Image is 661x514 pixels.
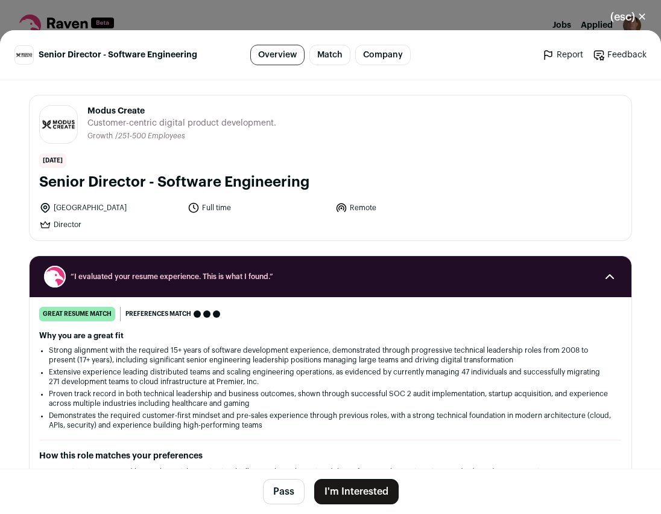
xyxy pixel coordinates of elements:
a: Match [309,45,350,65]
span: “I evaluated your resume experience. This is what I found.” [71,272,590,281]
li: Proven track record in both technical leadership and business outcomes, shown through successful ... [49,389,612,408]
h1: Senior Director - Software Engineering [39,173,622,192]
div: great resume match [39,307,115,321]
li: Extensive experience leading distributed teams and scaling engineering operations, as evidenced b... [49,367,612,387]
span: Senior Director - Software Engineering [39,49,197,61]
span: Modus Create [87,105,276,117]
li: / [115,132,185,141]
li: Remote [335,202,476,214]
li: Full time [188,202,329,214]
span: Customer-centric digital product development. [87,117,276,129]
a: Overview [250,45,305,65]
a: Feedback [593,49,647,61]
a: Report [542,49,583,61]
button: I'm Interested [314,479,399,504]
img: b7d1039dab99821a620efb55549bbaded13eaaf987d736ac0c37fc23a4b8527d [15,52,33,58]
h2: Why you are a great fit [39,331,622,341]
li: Growth [87,132,115,141]
a: Company [355,45,411,65]
img: b7d1039dab99821a620efb55549bbaded13eaaf987d736ac0c37fc23a4b8527d [40,118,77,130]
button: Pass [263,479,305,504]
li: As Senior Director, you'd have substantial organizational influence through owning delivery frame... [49,467,612,477]
span: Preferences match [125,308,191,320]
span: [DATE] [39,153,66,168]
li: Demonstrates the required customer-first mindset and pre-sales experience through previous roles,... [49,411,612,430]
li: [GEOGRAPHIC_DATA] [39,202,180,214]
button: Close modal [596,4,661,30]
span: 251-500 Employees [118,132,185,140]
li: Director [39,219,180,231]
li: Strong alignment with the required 15+ years of software development experience, demonstrated thr... [49,345,612,365]
h2: How this role matches your preferences [39,450,622,462]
